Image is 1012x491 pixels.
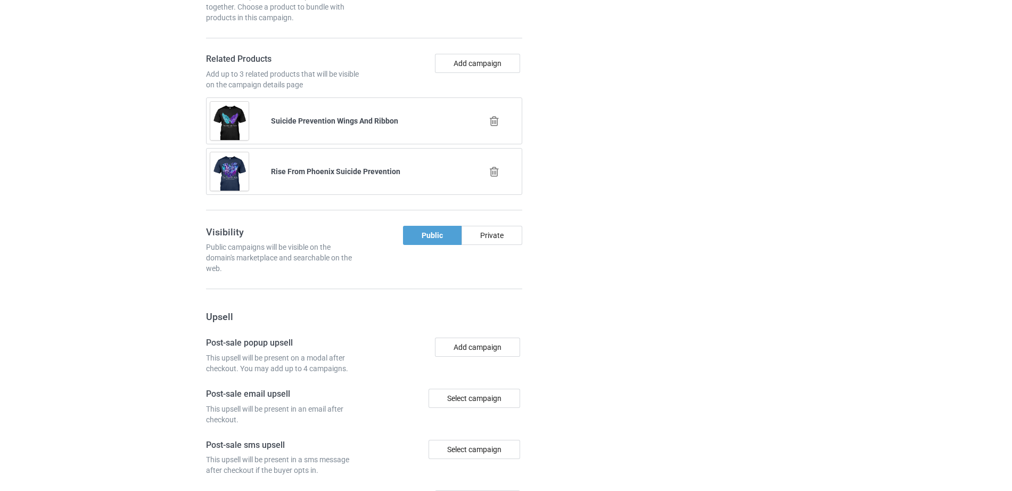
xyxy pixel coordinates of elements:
[206,404,360,425] div: This upsell will be present in an email after checkout.
[429,440,520,459] div: Select campaign
[206,440,360,451] h4: Post-sale sms upsell
[271,167,400,176] b: Rise From Phoenix Suicide Prevention
[271,117,398,125] b: Suicide Prevention Wings And Ribbon
[206,389,360,400] h4: Post-sale email upsell
[435,338,520,357] button: Add campaign
[429,389,520,408] div: Select campaign
[206,338,360,349] h4: Post-sale popup upsell
[206,54,360,65] h4: Related Products
[206,226,360,238] h3: Visibility
[206,353,360,374] div: This upsell will be present on a modal after checkout. You may add up to 4 campaigns.
[206,242,360,274] div: Public campaigns will be visible on the domain's marketplace and searchable on the web.
[435,54,520,73] button: Add campaign
[462,226,522,245] div: Private
[206,454,360,476] div: This upsell will be present in a sms message after checkout if the buyer opts in.
[403,226,462,245] div: Public
[206,310,522,323] h3: Upsell
[206,69,360,90] div: Add up to 3 related products that will be visible on the campaign details page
